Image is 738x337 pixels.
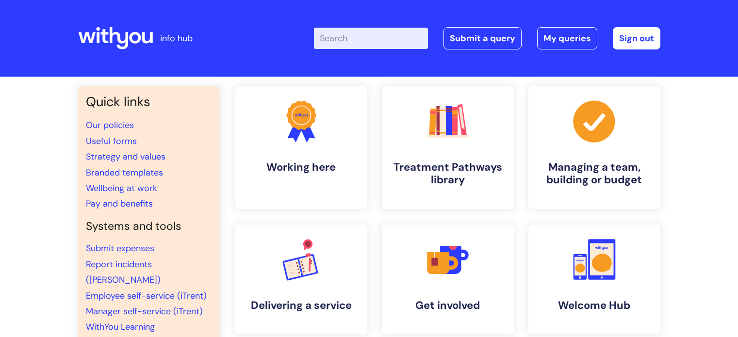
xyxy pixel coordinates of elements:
a: Employee self-service (iTrent) [86,290,207,302]
h4: Working here [243,161,360,174]
a: Manager self-service (iTrent) [86,305,203,317]
h4: Treatment Pathways library [390,161,506,187]
h4: Get involved [390,299,506,312]
a: Sign out [613,27,660,49]
a: Branded templates [86,167,163,178]
a: Get involved [382,225,514,334]
a: Strategy and values [86,151,165,162]
a: WithYou Learning [86,321,155,333]
a: Wellbeing at work [86,182,157,194]
a: My queries [537,27,597,49]
h4: Welcome Hub [536,299,653,312]
a: Delivering a service [235,225,367,334]
p: info hub [160,31,193,46]
h3: Quick links [86,94,212,110]
a: Treatment Pathways library [382,86,514,209]
a: Useful forms [86,135,137,147]
a: Welcome Hub [528,225,660,334]
h4: Managing a team, building or budget [536,161,653,187]
a: Pay and benefits [86,198,153,209]
a: Managing a team, building or budget [528,86,660,209]
a: Submit a query [443,27,522,49]
input: Search [314,28,428,49]
h4: Delivering a service [243,299,360,312]
a: Working here [235,86,367,209]
h4: Systems and tools [86,220,212,233]
a: Our policies [86,119,134,131]
div: | - [314,27,660,49]
a: Report incidents ([PERSON_NAME]) [86,258,161,286]
a: Submit expenses [86,242,154,254]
